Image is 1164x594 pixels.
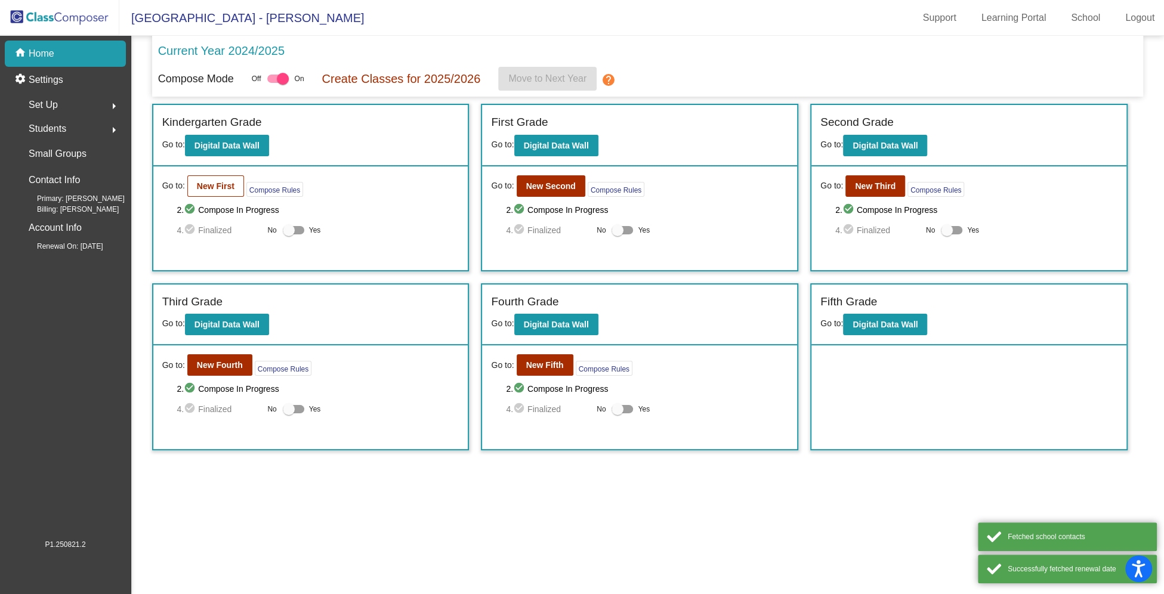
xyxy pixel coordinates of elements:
span: Go to: [491,359,514,372]
span: 4. Finalized [506,223,591,237]
a: School [1061,8,1110,27]
button: New Second [517,175,585,197]
span: Go to: [491,318,514,328]
b: New Fourth [197,360,243,370]
b: New Second [526,181,576,191]
label: Third Grade [162,293,223,311]
div: Successfully fetched renewal date [1008,564,1148,574]
span: Go to: [820,318,843,328]
mat-icon: help [601,73,616,87]
button: Digital Data Wall [843,314,927,335]
label: First Grade [491,114,548,131]
button: Digital Data Wall [514,135,598,156]
mat-icon: settings [14,73,29,87]
p: Account Info [29,219,82,236]
span: Go to: [491,180,514,192]
span: 2. Compose In Progress [177,382,459,396]
span: Yes [309,223,321,237]
mat-icon: check_circle [184,402,198,416]
span: Primary: [PERSON_NAME] [18,193,125,204]
span: Renewal On: [DATE] [18,241,103,252]
p: Small Groups [29,146,87,162]
button: Compose Rules [576,361,632,376]
span: [GEOGRAPHIC_DATA] - [PERSON_NAME] [119,8,364,27]
b: Digital Data Wall [194,141,260,150]
mat-icon: check_circle [513,203,527,217]
button: Digital Data Wall [185,135,269,156]
span: Move to Next Year [508,73,586,83]
mat-icon: check_circle [842,223,857,237]
label: Kindergarten Grade [162,114,262,131]
span: Yes [309,402,321,416]
mat-icon: check_circle [184,382,198,396]
button: Digital Data Wall [185,314,269,335]
span: Go to: [820,140,843,149]
span: No [267,225,276,236]
b: Digital Data Wall [853,141,918,150]
span: No [597,404,606,414]
button: Move to Next Year [498,67,597,91]
span: 4. Finalized [177,223,262,237]
p: Contact Info [29,172,80,188]
span: 2. Compose In Progress [506,382,788,396]
mat-icon: arrow_right [107,123,121,137]
span: Billing: [PERSON_NAME] [18,204,119,215]
span: Yes [638,223,650,237]
a: Logout [1116,8,1164,27]
div: Fetched school contacts [1008,531,1148,542]
span: 2. Compose In Progress [506,203,788,217]
button: Digital Data Wall [843,135,927,156]
button: Compose Rules [588,182,644,197]
b: Digital Data Wall [853,320,918,329]
p: Home [29,47,54,61]
p: Compose Mode [158,71,234,87]
b: Digital Data Wall [194,320,260,329]
b: New Third [855,181,896,191]
label: Fourth Grade [491,293,558,311]
label: Second Grade [820,114,894,131]
span: 4. Finalized [835,223,920,237]
span: Off [252,73,261,84]
button: Compose Rules [907,182,964,197]
button: New Fourth [187,354,252,376]
button: New Fifth [517,354,573,376]
span: Go to: [162,318,185,328]
span: Go to: [491,140,514,149]
span: No [597,225,606,236]
mat-icon: arrow_right [107,99,121,113]
span: Go to: [820,180,843,192]
mat-icon: check_circle [184,223,198,237]
span: 2. Compose In Progress [177,203,459,217]
b: Digital Data Wall [524,141,589,150]
mat-icon: home [14,47,29,61]
b: New First [197,181,234,191]
p: Current Year 2024/2025 [158,42,285,60]
button: Compose Rules [246,182,303,197]
a: Learning Portal [972,8,1056,27]
span: 4. Finalized [177,402,262,416]
button: Compose Rules [255,361,311,376]
span: 4. Finalized [506,402,591,416]
span: On [295,73,304,84]
span: No [267,404,276,414]
span: Yes [638,402,650,416]
mat-icon: check_circle [513,402,527,416]
label: Fifth Grade [820,293,877,311]
p: Settings [29,73,63,87]
mat-icon: check_circle [513,382,527,396]
b: Digital Data Wall [524,320,589,329]
span: No [926,225,935,236]
b: New Fifth [526,360,564,370]
button: New Third [845,175,905,197]
span: Go to: [162,359,185,372]
p: Create Classes for 2025/2026 [322,70,481,88]
span: Students [29,120,66,137]
mat-icon: check_circle [513,223,527,237]
span: Go to: [162,140,185,149]
span: 2. Compose In Progress [835,203,1117,217]
button: Digital Data Wall [514,314,598,335]
span: Go to: [162,180,185,192]
span: Set Up [29,97,58,113]
span: Yes [967,223,979,237]
mat-icon: check_circle [184,203,198,217]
